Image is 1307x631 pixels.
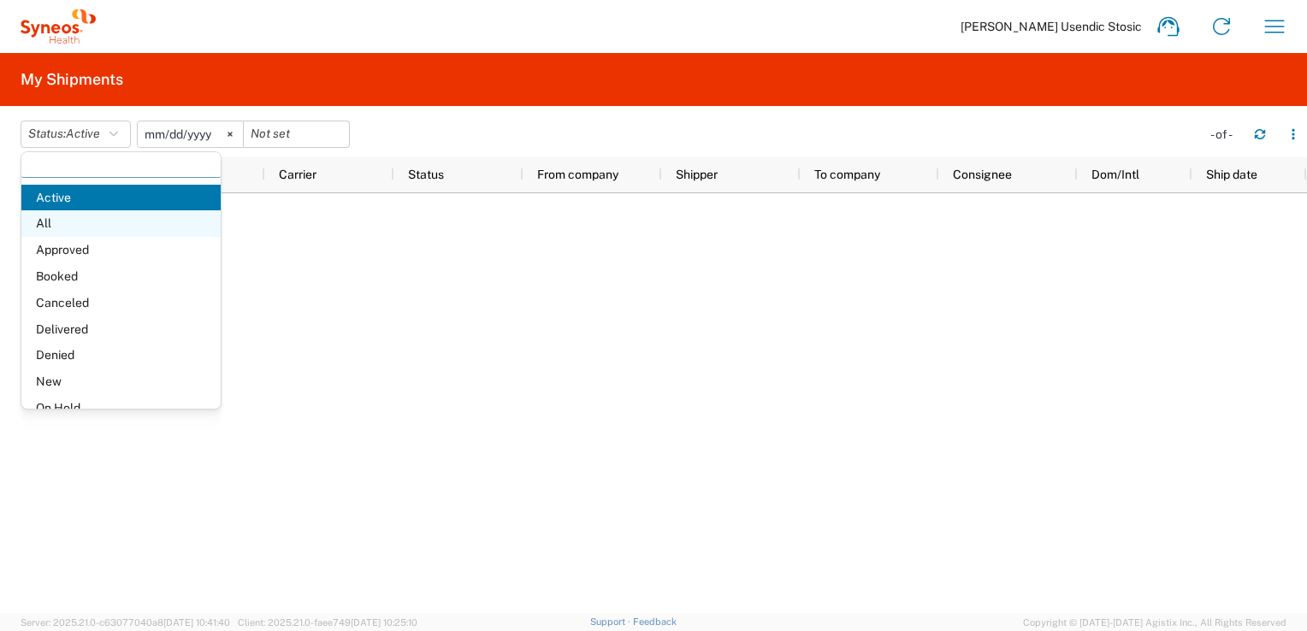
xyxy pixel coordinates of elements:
[21,210,221,237] span: All
[1206,168,1257,181] span: Ship date
[21,185,221,211] span: Active
[953,168,1012,181] span: Consignee
[21,263,221,290] span: Booked
[21,617,230,628] span: Server: 2025.21.0-c63077040a8
[279,168,316,181] span: Carrier
[66,127,100,140] span: Active
[21,395,221,422] span: On Hold
[21,69,123,90] h2: My Shipments
[351,617,417,628] span: [DATE] 10:25:10
[1210,127,1240,142] div: - of -
[814,168,880,181] span: To company
[238,617,417,628] span: Client: 2025.21.0-faee749
[21,237,221,263] span: Approved
[138,121,243,147] input: Not set
[1023,615,1286,630] span: Copyright © [DATE]-[DATE] Agistix Inc., All Rights Reserved
[21,121,131,148] button: Status:Active
[21,342,221,369] span: Denied
[676,168,718,181] span: Shipper
[408,168,444,181] span: Status
[1091,168,1139,181] span: Dom/Intl
[633,616,677,627] a: Feedback
[163,617,230,628] span: [DATE] 10:41:40
[590,616,633,627] a: Support
[21,316,221,343] span: Delivered
[21,290,221,316] span: Canceled
[244,121,349,147] input: Not set
[537,168,618,181] span: From company
[21,369,221,395] span: New
[961,19,1142,34] span: [PERSON_NAME] Usendic Stosic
